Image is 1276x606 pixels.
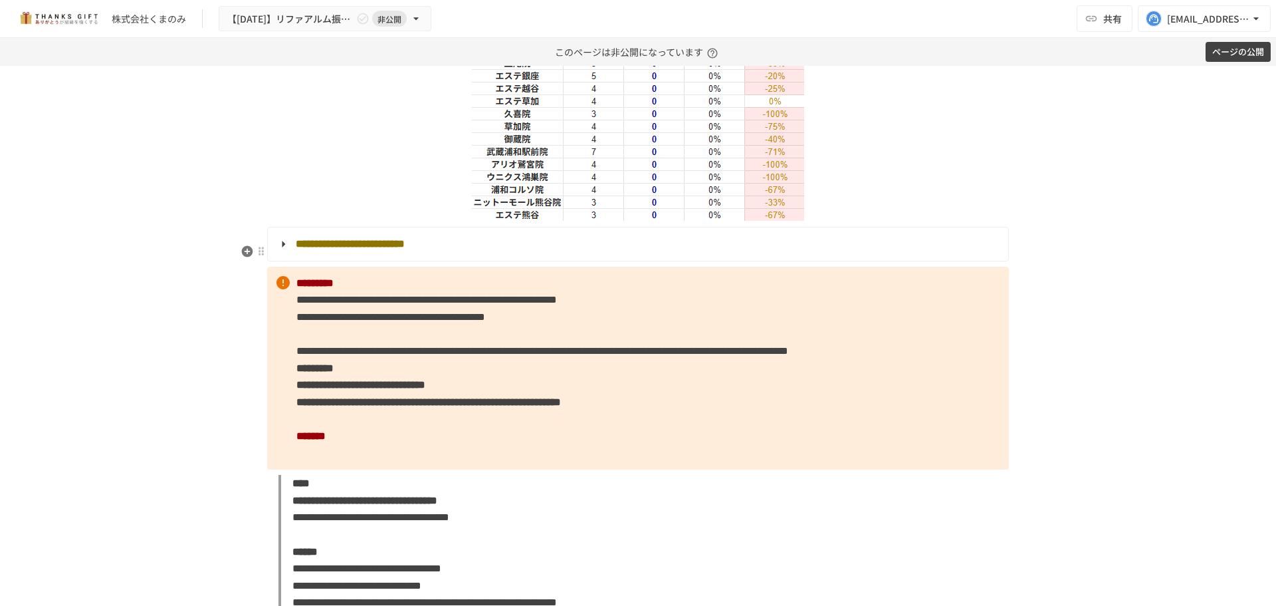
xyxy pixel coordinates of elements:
button: [EMAIL_ADDRESS][DOMAIN_NAME] [1138,5,1271,32]
button: 【[DATE]】リファアルム振り返りミーティング非公開 [219,6,431,32]
p: このページは非公開になっています [555,38,722,66]
button: 共有 [1077,5,1132,32]
span: 非公開 [372,12,407,26]
img: mMP1OxWUAhQbsRWCurg7vIHe5HqDpP7qZo7fRoNLXQh [16,8,101,29]
div: 株式会社くまのみ [112,12,186,26]
span: 【[DATE]】リファアルム振り返りミーティング [227,11,354,27]
div: [EMAIL_ADDRESS][DOMAIN_NAME] [1167,11,1249,27]
button: ページの公開 [1206,42,1271,63]
span: 共有 [1103,11,1122,26]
